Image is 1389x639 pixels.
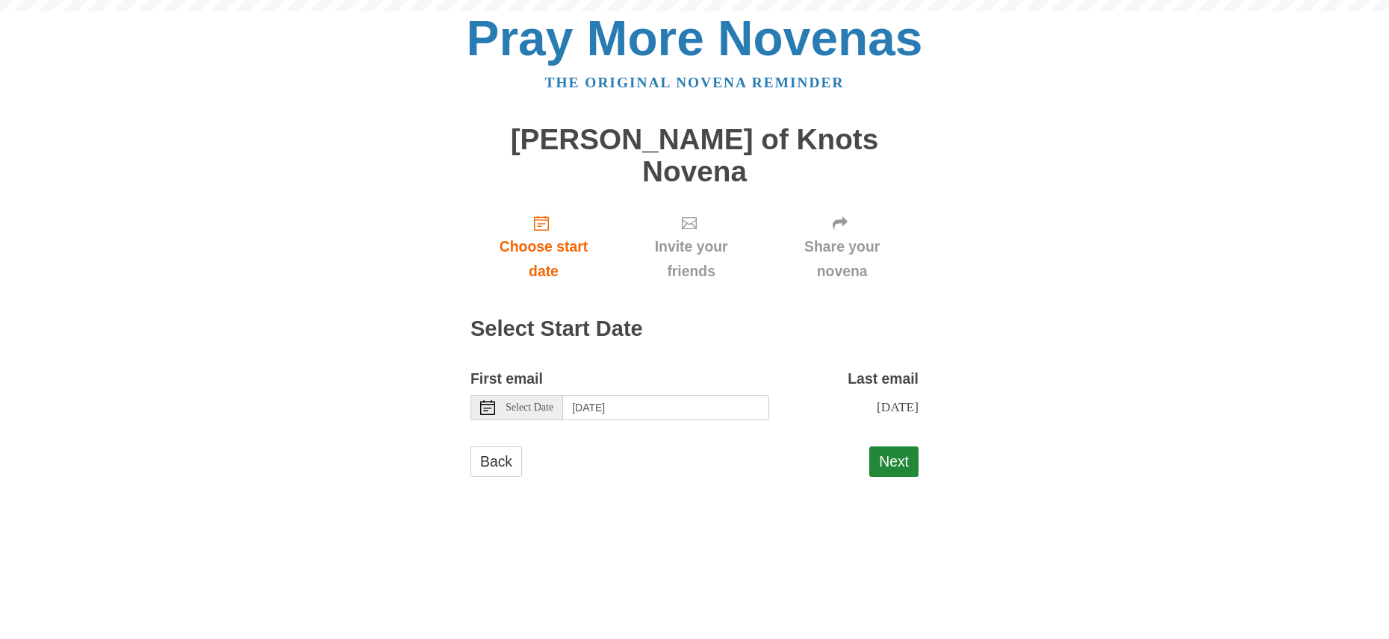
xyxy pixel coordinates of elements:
[869,446,919,477] button: Next
[485,234,602,284] span: Choose start date
[848,367,919,391] label: Last email
[506,402,553,413] span: Select Date
[470,446,522,477] a: Back
[470,124,919,187] h1: [PERSON_NAME] of Knots Novena
[470,367,543,391] label: First email
[470,202,617,291] a: Choose start date
[632,234,751,284] span: Invite your friends
[877,399,919,414] span: [DATE]
[470,317,919,341] h2: Select Start Date
[780,234,904,284] span: Share your novena
[617,202,765,291] a: Invite your friends
[467,10,923,66] a: Pray More Novenas
[765,202,919,291] a: Share your novena
[545,75,845,90] a: The original novena reminder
